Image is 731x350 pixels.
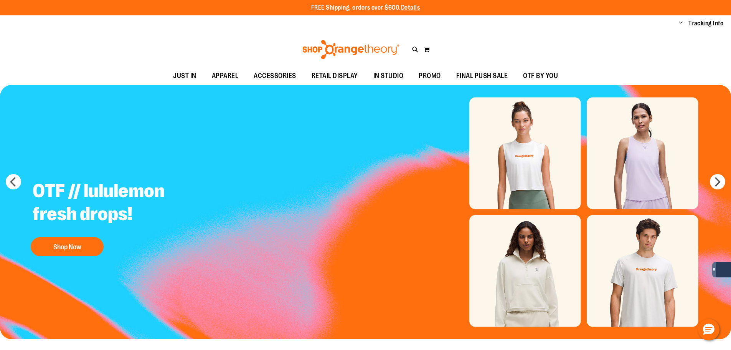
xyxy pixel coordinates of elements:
span: PROMO [419,67,441,85]
a: ACCESSORIES [246,67,304,85]
button: Hello, have a question? Let’s chat. [698,319,719,340]
button: Shop Now [31,237,104,256]
span: ACCESSORIES [254,67,296,85]
a: JUST IN [165,67,204,85]
a: APPAREL [204,67,246,85]
a: FINAL PUSH SALE [449,67,516,85]
button: next [710,174,725,189]
a: Tracking Info [688,19,724,28]
a: OTF // lululemon fresh drops! Shop Now [27,174,218,260]
span: RETAIL DISPLAY [312,67,358,85]
a: Details [401,4,420,11]
button: prev [6,174,21,189]
span: IN STUDIO [373,67,404,85]
button: Account menu [679,20,683,27]
a: RETAIL DISPLAY [304,67,366,85]
p: FREE Shipping, orders over $600. [311,3,420,12]
h2: OTF // lululemon fresh drops! [27,174,218,233]
a: PROMO [411,67,449,85]
a: OTF BY YOU [515,67,566,85]
a: IN STUDIO [366,67,411,85]
span: JUST IN [173,67,196,85]
img: Shop Orangetheory [301,40,401,59]
span: OTF BY YOU [523,67,558,85]
span: APPAREL [212,67,239,85]
span: FINAL PUSH SALE [456,67,508,85]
